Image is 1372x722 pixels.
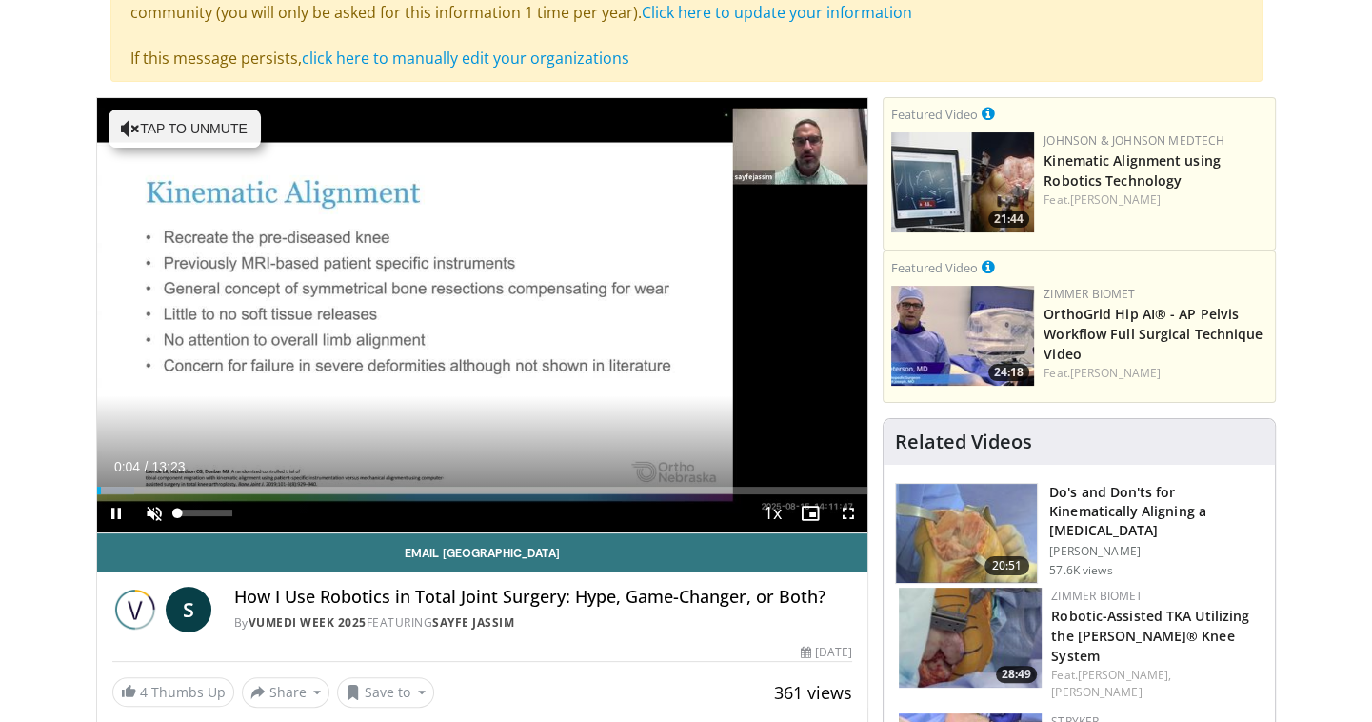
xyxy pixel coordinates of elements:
[97,487,868,494] div: Progress Bar
[97,533,868,572] a: Email [GEOGRAPHIC_DATA]
[895,431,1032,453] h4: Related Videos
[801,644,852,661] div: [DATE]
[97,98,868,533] video-js: Video Player
[774,681,852,704] span: 361 views
[891,132,1034,232] a: 21:44
[302,48,629,69] a: click here to manually edit your organizations
[1078,667,1171,683] a: [PERSON_NAME],
[1070,365,1161,381] a: [PERSON_NAME]
[753,494,791,532] button: Playback Rate
[1044,365,1267,382] div: Feat.
[1044,151,1221,190] a: Kinematic Alignment using Robotics Technology
[1051,607,1249,665] a: Robotic-Assisted TKA Utilizing the [PERSON_NAME]® Knee System
[642,2,912,23] a: Click here to update your information
[1044,305,1263,363] a: OrthoGrid Hip AI® - AP Pelvis Workflow Full Surgical Technique Video
[1044,191,1267,209] div: Feat.
[988,364,1029,381] span: 24:18
[1051,667,1260,701] div: Feat.
[242,677,330,708] button: Share
[234,614,853,632] div: By FEATURING
[234,587,853,608] h4: How I Use Robotics in Total Joint Surgery: Hype, Game-Changer, or Both?
[891,259,978,276] small: Featured Video
[996,666,1037,683] span: 28:49
[1049,483,1263,540] h3: Do's and Don'ts for Kinematically Aligning a [MEDICAL_DATA]
[114,459,140,474] span: 0:04
[135,494,173,532] button: Unmute
[899,588,1042,688] img: 8628d054-67c0-4db7-8e0b-9013710d5e10.150x105_q85_crop-smart_upscale.jpg
[432,614,514,631] a: Sayfe Jassim
[988,211,1029,228] span: 21:44
[151,459,185,474] span: 13:23
[829,494,867,532] button: Fullscreen
[984,556,1030,575] span: 20:51
[891,106,978,123] small: Featured Video
[97,494,135,532] button: Pause
[166,587,211,632] a: S
[896,484,1037,583] img: howell_knee_1.png.150x105_q85_crop-smart_upscale.jpg
[1051,684,1142,700] a: [PERSON_NAME]
[112,587,158,632] img: Vumedi Week 2025
[791,494,829,532] button: Enable picture-in-picture mode
[249,614,367,631] a: Vumedi Week 2025
[891,286,1034,386] a: 24:18
[1044,286,1135,302] a: Zimmer Biomet
[1051,588,1143,604] a: Zimmer Biomet
[112,677,234,707] a: 4 Thumbs Up
[1070,191,1161,208] a: [PERSON_NAME]
[899,588,1042,688] a: 28:49
[891,132,1034,232] img: 85482610-0380-4aae-aa4a-4a9be0c1a4f1.150x105_q85_crop-smart_upscale.jpg
[1049,544,1263,559] p: [PERSON_NAME]
[109,110,261,148] button: Tap to unmute
[337,677,434,708] button: Save to
[140,683,148,701] span: 4
[1049,563,1112,578] p: 57.6K views
[178,510,232,516] div: Volume Level
[891,286,1034,386] img: c80c1d29-5d08-4b57-b833-2b3295cd5297.150x105_q85_crop-smart_upscale.jpg
[895,483,1263,584] a: 20:51 Do's and Don'ts for Kinematically Aligning a [MEDICAL_DATA] [PERSON_NAME] 57.6K views
[1044,132,1224,149] a: Johnson & Johnson MedTech
[145,459,149,474] span: /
